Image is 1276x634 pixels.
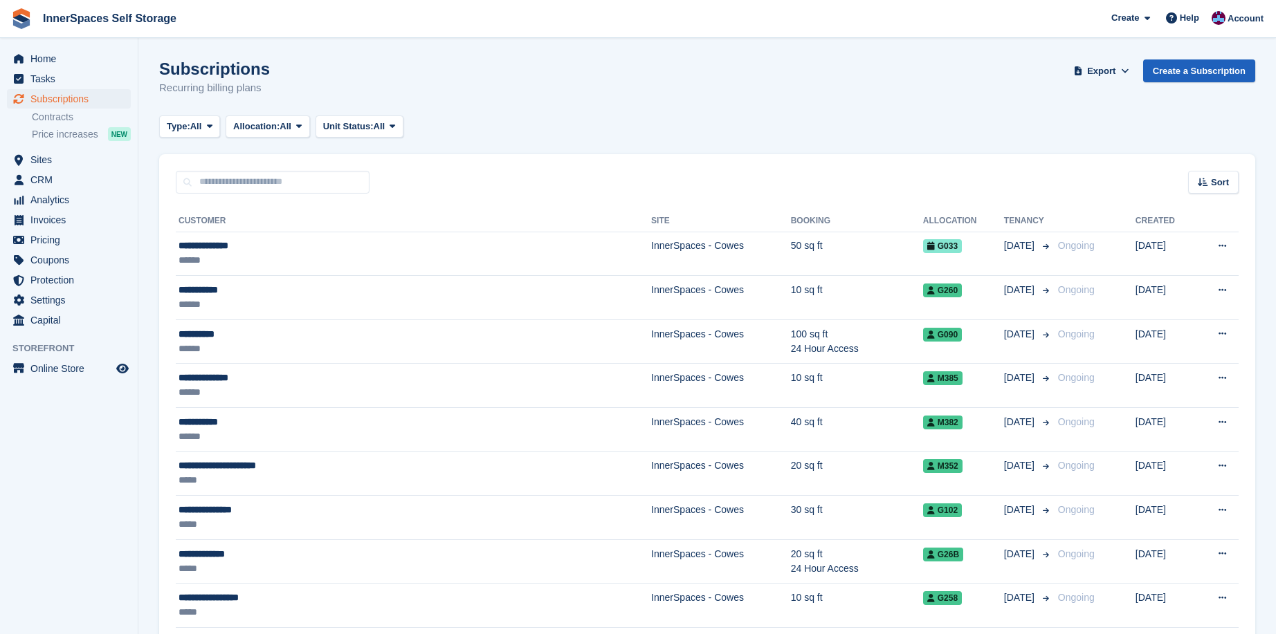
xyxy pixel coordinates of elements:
span: M385 [923,371,963,385]
span: Ongoing [1058,284,1095,295]
span: Online Store [30,359,113,378]
td: InnerSpaces - Cowes [651,276,791,320]
td: 10 sq ft [791,276,923,320]
a: menu [7,210,131,230]
span: All [374,120,385,133]
td: [DATE] [1136,364,1195,408]
th: Tenancy [1004,210,1052,232]
a: InnerSpaces Self Storage [37,7,182,30]
td: InnerSpaces - Cowes [651,539,791,584]
a: Price increases NEW [32,127,131,142]
span: Unit Status: [323,120,374,133]
span: [DATE] [1004,503,1037,517]
img: Paul Allo [1212,11,1225,25]
td: [DATE] [1136,584,1195,628]
span: Tasks [30,69,113,88]
th: Site [651,210,791,232]
span: Home [30,49,113,68]
span: Ongoing [1058,240,1095,251]
th: Customer [176,210,651,232]
a: menu [7,150,131,169]
td: [DATE] [1136,496,1195,540]
th: Created [1136,210,1195,232]
a: menu [7,69,131,88]
a: menu [7,290,131,310]
th: Allocation [923,210,1004,232]
span: Allocation: [233,120,280,133]
a: Contracts [32,111,131,124]
span: Price increases [32,128,98,141]
span: G033 [923,239,962,253]
a: menu [7,230,131,250]
td: InnerSpaces - Cowes [651,584,791,628]
td: InnerSpaces - Cowes [651,364,791,408]
span: Analytics [30,190,113,209]
span: [DATE] [1004,590,1037,605]
td: InnerSpaces - Cowes [651,496,791,540]
span: [DATE] [1004,415,1037,429]
a: menu [7,190,131,209]
span: Pricing [30,230,113,250]
td: 10 sq ft [791,364,923,408]
span: Subscriptions [30,89,113,109]
span: Ongoing [1058,328,1095,339]
span: Create [1111,11,1139,25]
td: InnerSpaces - Cowes [651,451,791,496]
span: Settings [30,290,113,310]
span: [DATE] [1004,283,1037,297]
span: Ongoing [1058,460,1095,471]
td: [DATE] [1136,451,1195,496]
span: Coupons [30,250,113,270]
td: [DATE] [1136,408,1195,452]
span: Storefront [12,342,138,355]
div: NEW [108,127,131,141]
td: 50 sq ft [791,232,923,276]
span: G090 [923,328,962,342]
span: M382 [923,416,963,429]
span: [DATE] [1004,458,1037,473]
td: 100 sq ft 24 Hour Access [791,319,923,364]
span: Ongoing [1058,592,1095,603]
td: 30 sq ft [791,496,923,540]
span: Type: [167,120,190,133]
td: 10 sq ft [791,584,923,628]
p: Recurring billing plans [159,80,270,96]
th: Booking [791,210,923,232]
span: Capital [30,310,113,330]
button: Allocation: All [226,115,310,138]
span: Ongoing [1058,548,1095,559]
td: [DATE] [1136,232,1195,276]
span: Sort [1211,176,1229,189]
span: [DATE] [1004,327,1037,342]
span: Invoices [30,210,113,230]
span: M352 [923,459,963,473]
span: CRM [30,170,113,189]
span: All [280,120,291,133]
td: InnerSpaces - Cowes [651,408,791,452]
span: Ongoing [1058,504,1095,515]
td: 40 sq ft [791,408,923,452]
span: Help [1180,11,1199,25]
span: G26B [923,548,963,561]
h1: Subscriptions [159,59,270,78]
a: menu [7,170,131,189]
span: Ongoing [1058,372,1095,383]
span: Protection [30,270,113,290]
td: InnerSpaces - Cowes [651,232,791,276]
button: Unit Status: All [316,115,403,138]
span: G258 [923,591,962,605]
img: stora-icon-8386f47178a22dfd0bd8f6a31ec36ba5ce8667c1dd55bd0f319d3a0aa187defe.svg [11,8,32,29]
a: Create a Subscription [1143,59,1255,82]
a: menu [7,250,131,270]
a: menu [7,89,131,109]
span: All [190,120,202,133]
span: [DATE] [1004,547,1037,561]
span: [DATE] [1004,371,1037,385]
a: menu [7,359,131,378]
button: Export [1071,59,1132,82]
td: 20 sq ft [791,451,923,496]
span: G102 [923,503,962,517]
a: menu [7,310,131,330]
button: Type: All [159,115,220,138]
td: [DATE] [1136,276,1195,320]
